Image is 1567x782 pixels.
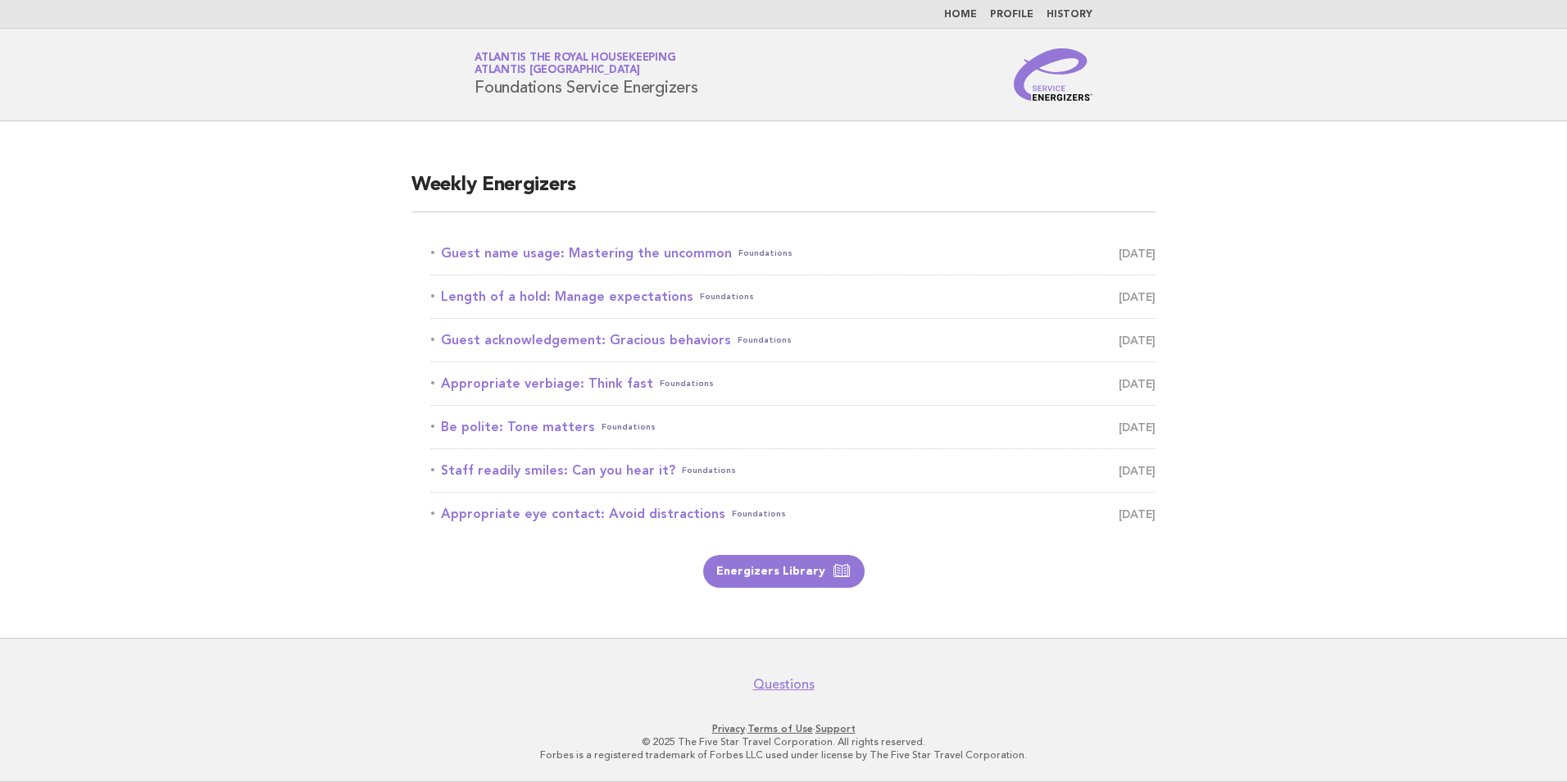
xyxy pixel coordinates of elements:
[475,52,675,75] a: Atlantis the Royal HousekeepingAtlantis [GEOGRAPHIC_DATA]
[475,53,698,96] h1: Foundations Service Energizers
[738,242,793,265] span: Foundations
[712,723,745,734] a: Privacy
[1119,372,1156,395] span: [DATE]
[282,722,1285,735] p: · ·
[282,735,1285,748] p: © 2025 The Five Star Travel Corporation. All rights reserved.
[753,676,815,693] a: Questions
[411,172,1156,212] h2: Weekly Energizers
[990,10,1033,20] a: Profile
[1119,329,1156,352] span: [DATE]
[431,502,1156,525] a: Appropriate eye contact: Avoid distractionsFoundations [DATE]
[431,416,1156,439] a: Be polite: Tone mattersFoundations [DATE]
[732,502,786,525] span: Foundations
[1119,502,1156,525] span: [DATE]
[815,723,856,734] a: Support
[660,372,714,395] span: Foundations
[1119,242,1156,265] span: [DATE]
[282,748,1285,762] p: Forbes is a registered trademark of Forbes LLC used under license by The Five Star Travel Corpora...
[700,285,754,308] span: Foundations
[1119,416,1156,439] span: [DATE]
[1047,10,1092,20] a: History
[431,329,1156,352] a: Guest acknowledgement: Gracious behaviorsFoundations [DATE]
[431,285,1156,308] a: Length of a hold: Manage expectationsFoundations [DATE]
[1119,459,1156,482] span: [DATE]
[1119,285,1156,308] span: [DATE]
[703,555,865,588] a: Energizers Library
[1014,48,1092,101] img: Service Energizers
[602,416,656,439] span: Foundations
[431,372,1156,395] a: Appropriate verbiage: Think fastFoundations [DATE]
[747,723,813,734] a: Terms of Use
[431,459,1156,482] a: Staff readily smiles: Can you hear it?Foundations [DATE]
[944,10,977,20] a: Home
[475,66,640,76] span: Atlantis [GEOGRAPHIC_DATA]
[682,459,736,482] span: Foundations
[431,242,1156,265] a: Guest name usage: Mastering the uncommonFoundations [DATE]
[738,329,792,352] span: Foundations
